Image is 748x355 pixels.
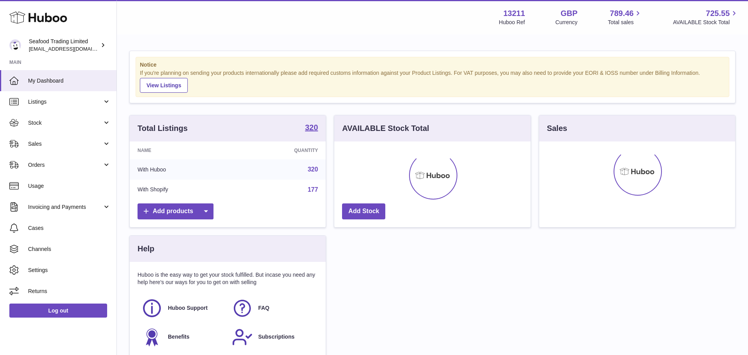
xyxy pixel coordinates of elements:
div: Currency [556,19,578,26]
span: FAQ [258,304,270,312]
td: With Huboo [130,159,235,180]
a: Benefits [141,327,224,348]
th: Name [130,141,235,159]
div: Seafood Trading Limited [29,38,99,53]
span: Stock [28,119,102,127]
h3: AVAILABLE Stock Total [342,123,429,134]
a: Add Stock [342,203,385,219]
span: Channels [28,245,111,253]
span: [EMAIL_ADDRESS][DOMAIN_NAME] [29,46,115,52]
span: Subscriptions [258,333,295,341]
a: FAQ [232,298,314,319]
h3: Total Listings [138,123,188,134]
span: Settings [28,267,111,274]
span: Invoicing and Payments [28,203,102,211]
span: Orders [28,161,102,169]
span: Benefits [168,333,189,341]
a: 320 [308,166,318,173]
strong: Notice [140,61,725,69]
span: AVAILABLE Stock Total [673,19,739,26]
a: 177 [308,186,318,193]
div: If you're planning on sending your products internationally please add required customs informati... [140,69,725,93]
a: View Listings [140,78,188,93]
span: 789.46 [610,8,633,19]
a: Add products [138,203,213,219]
h3: Sales [547,123,567,134]
a: 789.46 Total sales [608,8,642,26]
span: 725.55 [706,8,730,19]
a: Huboo Support [141,298,224,319]
h3: Help [138,244,154,254]
td: With Shopify [130,180,235,200]
th: Quantity [235,141,326,159]
img: internalAdmin-13211@internal.huboo.com [9,39,21,51]
a: 725.55 AVAILABLE Stock Total [673,8,739,26]
div: Huboo Ref [499,19,525,26]
span: Usage [28,182,111,190]
span: Cases [28,224,111,232]
p: Huboo is the easy way to get your stock fulfilled. But incase you need any help here's our ways f... [138,271,318,286]
strong: GBP [561,8,577,19]
span: Total sales [608,19,642,26]
strong: 320 [305,124,318,131]
span: Listings [28,98,102,106]
a: Log out [9,304,107,318]
span: My Dashboard [28,77,111,85]
strong: 13211 [503,8,525,19]
a: 320 [305,124,318,133]
span: Sales [28,140,102,148]
span: Returns [28,288,111,295]
a: Subscriptions [232,327,314,348]
span: Huboo Support [168,304,208,312]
